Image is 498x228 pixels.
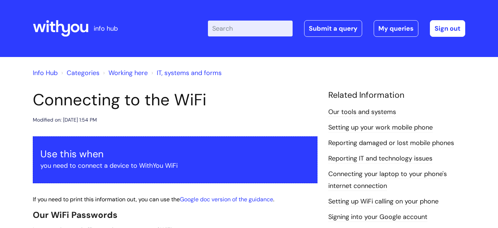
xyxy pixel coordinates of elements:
[430,20,465,37] a: Sign out
[157,69,222,77] a: IT, systems and forms
[208,20,465,37] div: | -
[328,123,433,132] a: Setting up your work mobile phone
[33,115,97,124] div: Modified on: [DATE] 1:54 PM
[180,196,273,203] a: Google doc version of the guidance
[67,69,99,77] a: Categories
[328,212,427,222] a: Signing into your Google account
[108,69,148,77] a: Working here
[59,67,99,79] li: Solution home
[101,67,148,79] li: Working here
[328,197,439,206] a: Setting up WiFi calling on your phone
[33,209,117,220] span: Our WiFi Passwords
[94,23,118,34] p: info hub
[328,108,396,117] a: Our tools and systems
[374,20,418,37] a: My queries
[328,170,447,190] a: Connecting your laptop to your phone's internet connection
[304,20,362,37] a: Submit a query
[328,154,432,163] a: Reporting IT and technology issues
[328,139,454,148] a: Reporting damaged or lost mobile phones
[150,67,222,79] li: IT, systems and forms
[33,90,317,110] h1: Connecting to the WiFi
[328,90,465,100] h4: Related Information
[40,148,310,160] h3: Use this when
[40,160,310,171] p: you need to connect a device to WithYou WiFi
[208,21,293,36] input: Search
[33,196,274,203] span: If you need to print this information out, you can use the .
[33,69,58,77] a: Info Hub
